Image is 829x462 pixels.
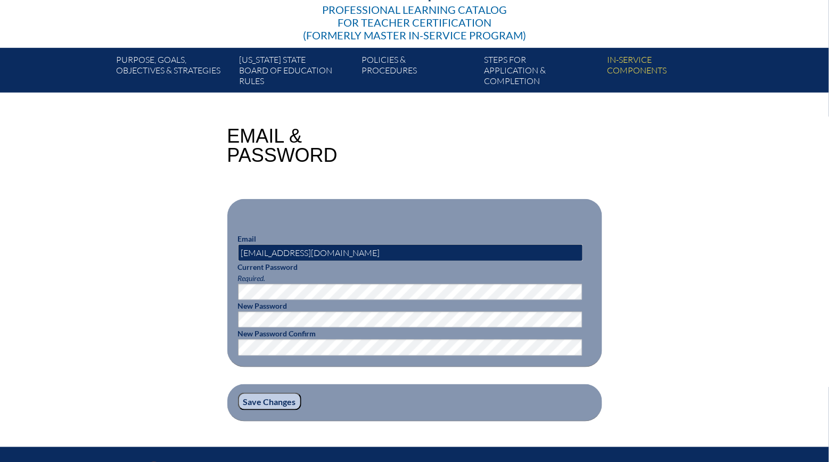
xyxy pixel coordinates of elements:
[338,16,491,29] span: for Teacher Certification
[227,127,338,165] h1: Email & Password
[238,329,316,338] label: New Password Confirm
[238,274,266,283] span: Required.
[238,301,288,310] label: New Password
[238,262,298,271] label: Current Password
[238,393,301,411] input: Save Changes
[303,3,526,42] div: Professional Learning Catalog (formerly Master In-service Program)
[112,52,234,93] a: Purpose, goals,objectives & strategies
[357,52,480,93] a: Policies &Procedures
[238,234,257,243] label: Email
[480,52,603,93] a: Steps forapplication & completion
[235,52,357,93] a: [US_STATE] StateBoard of Education rules
[603,52,725,93] a: In-servicecomponents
